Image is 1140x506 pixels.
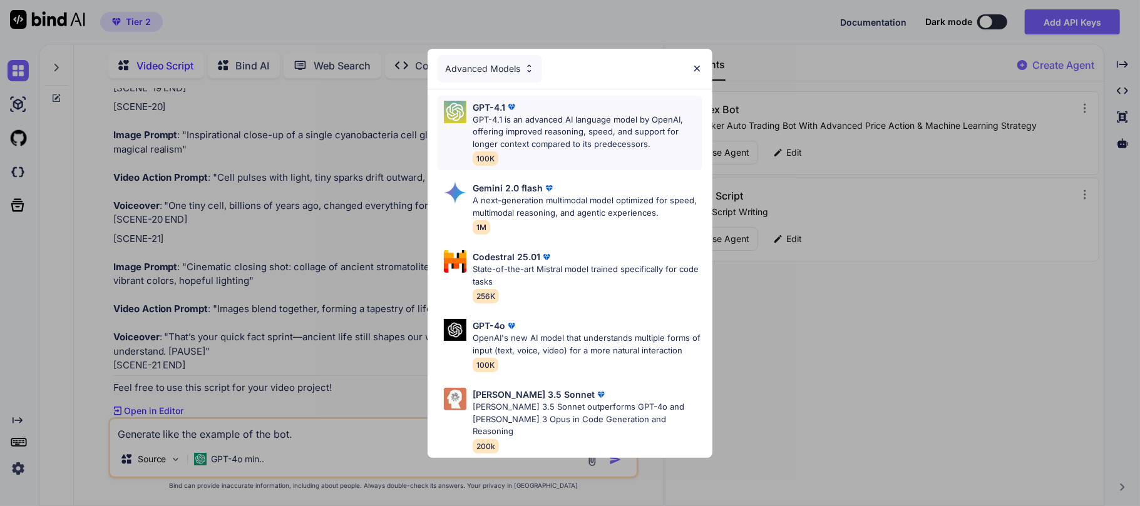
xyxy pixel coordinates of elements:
[595,388,607,401] img: premium
[473,388,595,401] p: [PERSON_NAME] 3.5 Sonnet
[473,195,702,219] p: A next-generation multimodal model optimized for speed, multimodal reasoning, and agentic experie...
[473,332,702,357] p: OpenAI's new AI model that understands multiple forms of input (text, voice, video) for a more na...
[473,439,499,453] span: 200k
[473,289,499,303] span: 256K
[473,114,702,151] p: GPT-4.1 is an advanced AI language model by OpenAI, offering improved reasoning, speed, and suppo...
[692,63,702,74] img: close
[473,250,540,263] p: Codestral 25.01
[505,101,518,113] img: premium
[444,388,466,410] img: Pick Models
[473,101,505,114] p: GPT-4.1
[473,151,498,166] span: 100K
[444,101,466,123] img: Pick Models
[438,55,542,83] div: Advanced Models
[473,181,543,195] p: Gemini 2.0 flash
[473,401,702,438] p: [PERSON_NAME] 3.5 Sonnet outperforms GPT-4o and [PERSON_NAME] 3 Opus in Code Generation and Reaso...
[524,63,535,74] img: Pick Models
[473,319,505,332] p: GPT-4o
[505,320,518,332] img: premium
[473,263,702,288] p: State-of-the-art Mistral model trained specifically for code tasks
[444,181,466,204] img: Pick Models
[473,220,490,235] span: 1M
[444,250,466,273] img: Pick Models
[473,358,498,372] span: 100K
[444,319,466,341] img: Pick Models
[543,182,555,195] img: premium
[540,251,553,263] img: premium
